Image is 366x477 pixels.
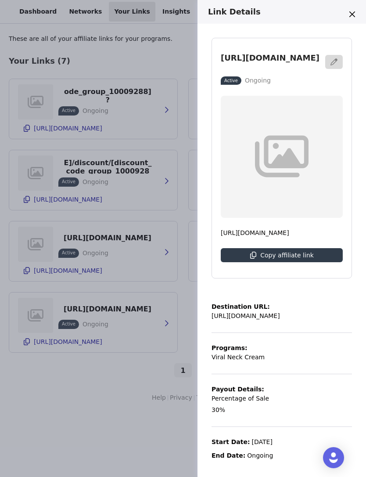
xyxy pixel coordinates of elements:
[212,302,280,311] p: Destination URL:
[212,405,225,415] p: 30%
[252,437,273,447] p: [DATE]
[212,343,265,353] p: Programs:
[260,252,314,259] p: Copy affiliate link
[208,7,344,17] h3: Link Details
[224,77,238,84] p: Active
[221,53,319,63] h3: [URL][DOMAIN_NAME]
[212,385,269,394] p: Payout Details:
[221,228,343,238] p: [URL][DOMAIN_NAME]
[212,437,250,447] p: Start Date:
[323,447,344,468] div: Open Intercom Messenger
[245,76,271,85] p: Ongoing
[212,394,269,403] p: Percentage of Sale
[212,311,280,321] p: [URL][DOMAIN_NAME]
[247,451,273,460] p: Ongoing
[345,7,359,21] button: Close
[212,451,245,460] p: End Date:
[212,353,265,362] p: Viral Neck Cream
[221,248,343,262] button: Copy affiliate link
